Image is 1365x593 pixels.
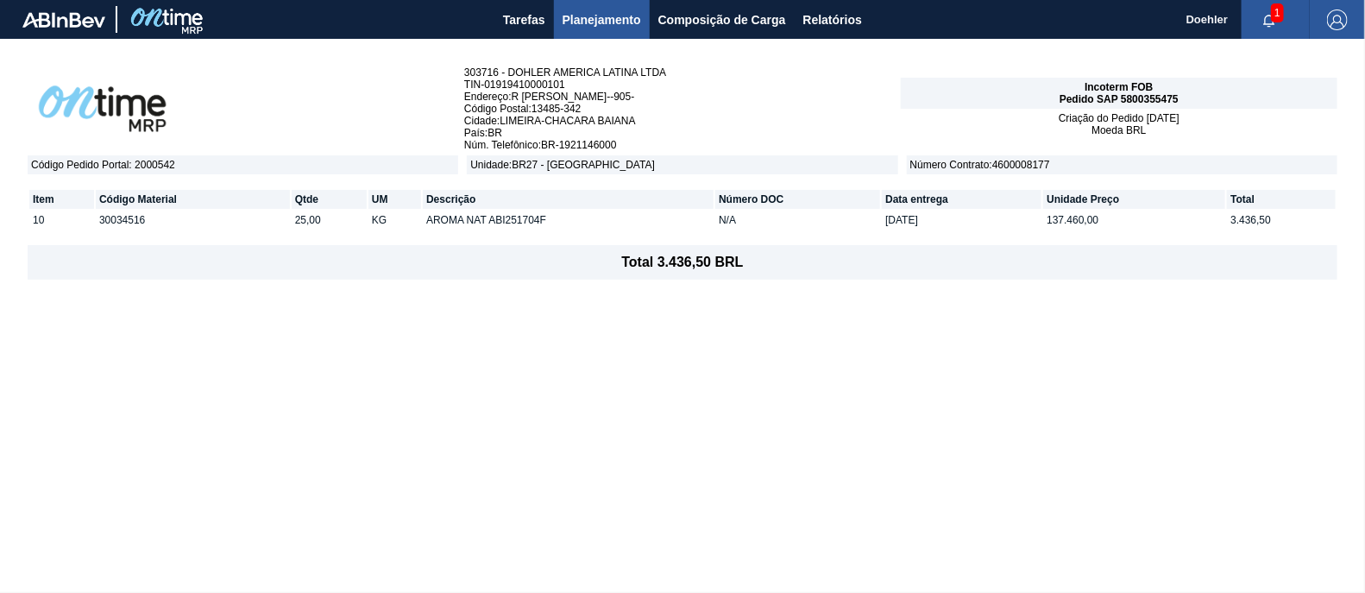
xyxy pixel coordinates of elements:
[1059,112,1179,124] span: Criação do Pedido [DATE]
[464,127,901,139] span: País : BR
[464,139,901,151] span: Núm. Telefônico : BR-1921146000
[464,79,901,91] span: TIN - 01919410000101
[29,211,94,230] td: 10
[28,74,178,143] img: abOntimeLogoPreto.41694eb1.png
[1043,190,1225,209] th: Unidade Preço
[1043,211,1225,230] td: 137.460,00
[292,190,367,209] th: Qtde
[563,9,641,30] span: Planejamento
[464,103,901,115] span: Código Postal : 13485-342
[96,190,290,209] th: Código Material
[22,12,105,28] img: TNhmsLtSVTkK8tSr43FrP2fwEKptu5GPRR3wAAAABJRU5ErkJggg==
[1271,3,1284,22] span: 1
[368,211,421,230] td: KG
[1091,124,1146,136] span: Moeda BRL
[368,190,421,209] th: UM
[1242,8,1297,32] button: Notificações
[28,245,1337,280] footer: Total 3.436,50 BRL
[715,190,880,209] th: Número DOC
[503,9,545,30] span: Tarefas
[882,211,1041,230] td: [DATE]
[1060,93,1179,105] span: Pedido SAP 5800355475
[715,211,880,230] td: N/A
[96,211,290,230] td: 30034516
[907,155,1337,174] span: Número Contrato : 4600008177
[467,155,897,174] span: Unidade : BR27 - [GEOGRAPHIC_DATA]
[1327,9,1348,30] img: Logout
[1085,81,1153,93] span: Incoterm FOB
[803,9,862,30] span: Relatórios
[658,9,786,30] span: Composição de Carga
[423,190,714,209] th: Descrição
[464,66,901,79] span: 303716 - DOHLER AMERICA LATINA LTDA
[1227,211,1336,230] td: 3.436,50
[423,211,714,230] td: AROMA NAT ABI251704F
[464,115,901,127] span: Cidade : LIMEIRA-CHACARA BAIANA
[882,190,1041,209] th: Data entrega
[28,155,458,174] span: Código Pedido Portal : 2000542
[1227,190,1336,209] th: Total
[464,91,901,103] span: Endereço : R [PERSON_NAME]--905-
[29,190,94,209] th: Item
[292,211,367,230] td: 25,00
